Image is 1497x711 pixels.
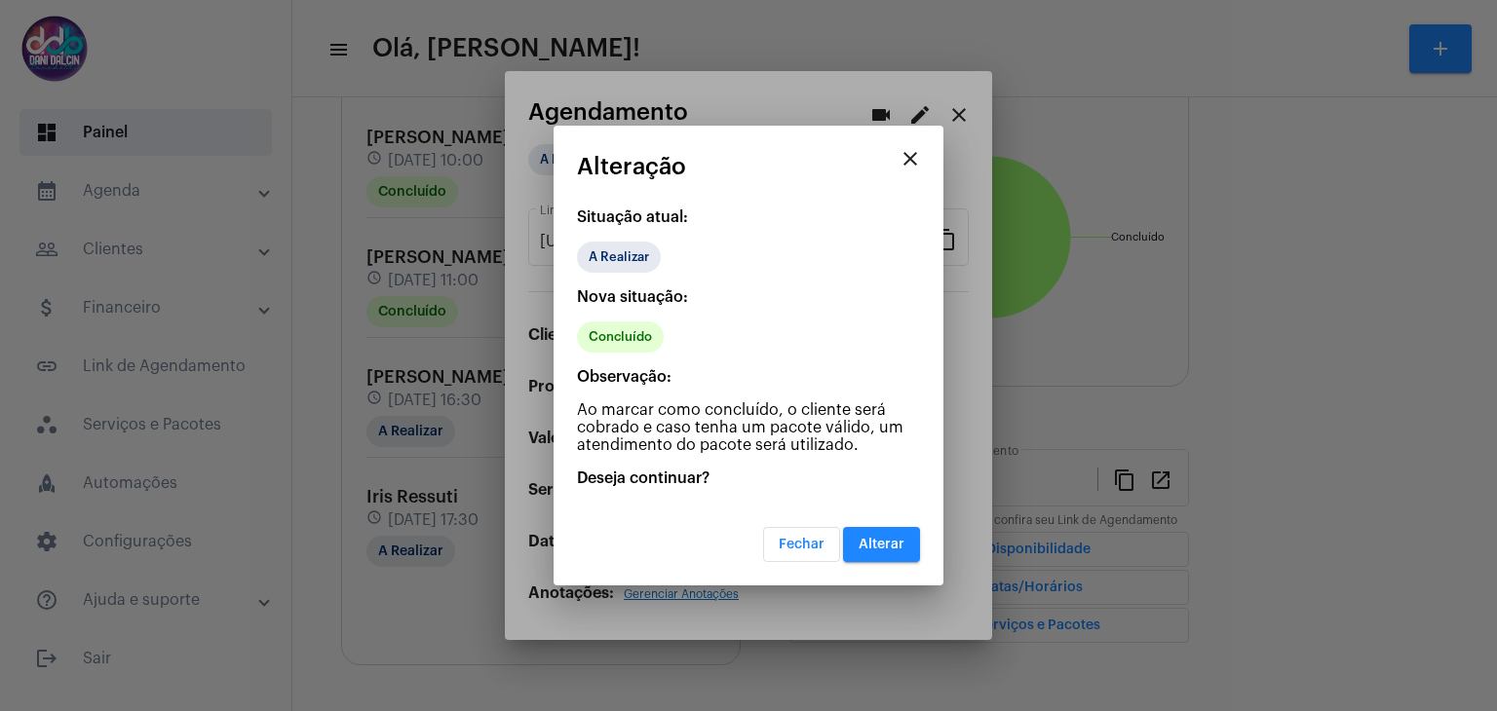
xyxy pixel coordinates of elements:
mat-icon: close [899,147,922,170]
mat-chip: A Realizar [577,242,661,273]
span: Alterar [859,538,904,551]
p: Nova situação: [577,288,920,306]
mat-chip: Concluído [577,321,664,353]
span: Alteração [577,154,686,179]
p: Observação: [577,368,920,386]
button: Fechar [763,527,840,562]
button: Alterar [843,527,920,562]
span: Fechar [779,538,825,551]
p: Ao marcar como concluído, o cliente será cobrado e caso tenha um pacote válido, um atendimento do... [577,401,920,454]
p: Deseja continuar? [577,469,920,487]
p: Situação atual: [577,208,920,226]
